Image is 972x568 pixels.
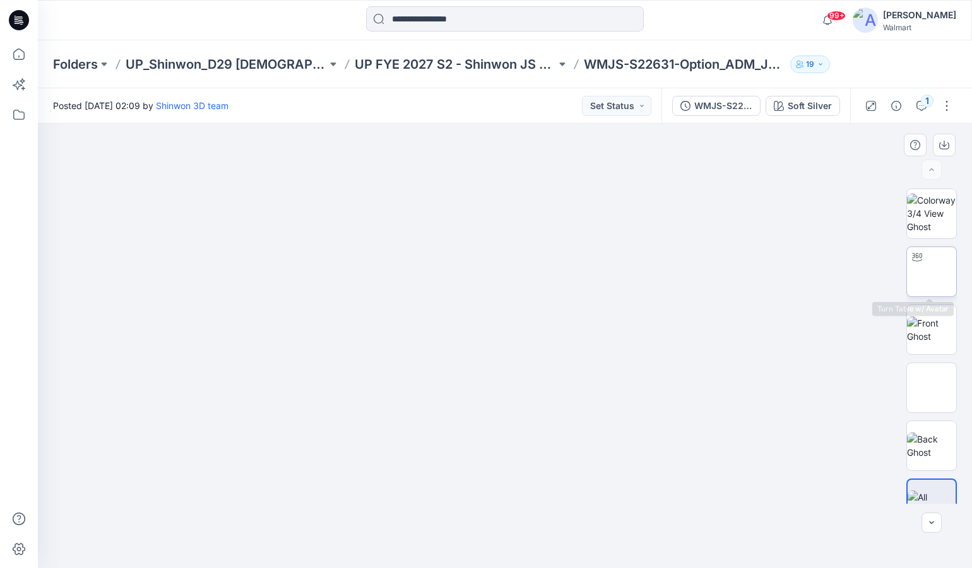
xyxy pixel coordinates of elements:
[806,57,814,71] p: 19
[156,100,228,111] a: Shinwon 3D team
[672,96,761,116] button: WMJS-S22631-Option_ADM_JS MODAL SPAN SHORTS
[126,55,327,73] a: UP_Shinwon_D29 [DEMOGRAPHIC_DATA] Sleep
[921,95,933,107] div: 1
[907,432,956,459] img: Back Ghost
[853,8,878,33] img: avatar
[766,96,840,116] button: Soft Silver
[883,23,956,32] div: Walmart
[788,99,832,113] div: Soft Silver
[908,490,956,517] img: All colorways
[883,8,956,23] div: [PERSON_NAME]
[694,99,752,113] div: WMJS-S22631-Option_ADM_JS MODAL SPAN SHORTS
[827,11,846,21] span: 99+
[886,96,906,116] button: Details
[53,99,228,112] span: Posted [DATE] 02:09 by
[911,96,932,116] button: 1
[907,194,956,233] img: Colorway 3/4 View Ghost
[907,374,956,401] img: Side Ghost
[907,252,956,291] img: Turn Table w/ Avatar
[584,55,785,73] p: WMJS-S22631-Option_ADM_JS MODAL SPAN SHORTS
[53,55,98,73] a: Folders
[355,55,556,73] a: UP FYE 2027 S2 - Shinwon JS D29 [DEMOGRAPHIC_DATA] Sleepwear
[907,316,956,343] img: Front Ghost
[790,55,830,73] button: 19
